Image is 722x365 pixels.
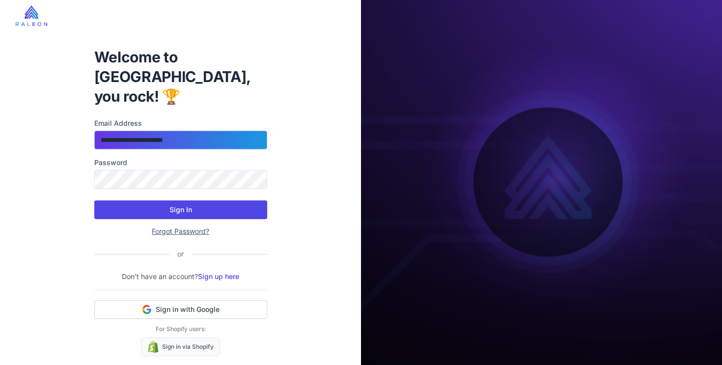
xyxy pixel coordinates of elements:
[94,325,267,334] p: For Shopify users:
[94,300,267,319] button: Sign in with Google
[94,157,267,168] label: Password
[169,249,192,259] div: or
[94,118,267,129] label: Email Address
[94,200,267,219] button: Sign In
[156,305,220,314] span: Sign in with Google
[152,227,209,235] a: Forgot Password?
[94,271,267,282] p: Don't have an account?
[141,337,220,356] a: Sign in via Shopify
[16,5,47,26] img: raleon-logo-whitebg.9aac0268.jpg
[198,272,239,281] a: Sign up here
[94,47,267,106] h1: Welcome to [GEOGRAPHIC_DATA], you rock! 🏆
